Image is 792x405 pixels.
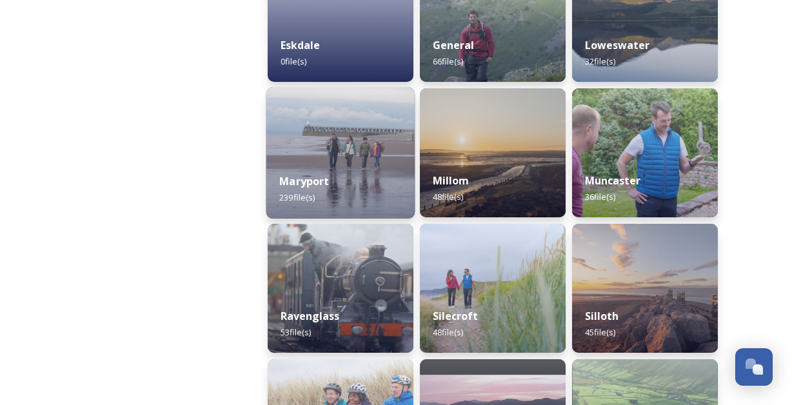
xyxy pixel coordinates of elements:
strong: Silecroft [433,309,478,323]
img: Copeland%2520Cumbria%2520Tourism81.jpg [268,224,413,353]
span: 66 file(s) [433,55,463,67]
img: Maryport-Family-108.jpg [266,87,415,219]
strong: General [433,38,474,52]
span: 32 file(s) [585,55,615,67]
span: 0 file(s) [281,55,306,67]
span: 48 file(s) [433,326,463,338]
strong: Maryport [279,174,330,188]
span: 36 file(s) [585,191,615,202]
strong: Muncaster [585,173,640,188]
img: Attract%2520and%2520Disperse%2520%2837%2520of%25201364%29.jpg [572,88,718,217]
span: 53 file(s) [281,326,311,338]
strong: Ravenglass [281,309,339,323]
span: 239 file(s) [279,192,315,203]
strong: Silloth [585,309,619,323]
span: 48 file(s) [433,191,463,202]
img: Haverigg-59.jpg [420,88,566,217]
img: Silloth-19.jpg [572,224,718,353]
span: 45 file(s) [585,326,615,338]
strong: Loweswater [585,38,649,52]
strong: Eskdale [281,38,320,52]
button: Open Chat [735,348,773,386]
strong: Millom [433,173,469,188]
img: Attract%2520and%2520Disperse%2520%2860%2520of%25201364%29.jpg [420,224,566,353]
